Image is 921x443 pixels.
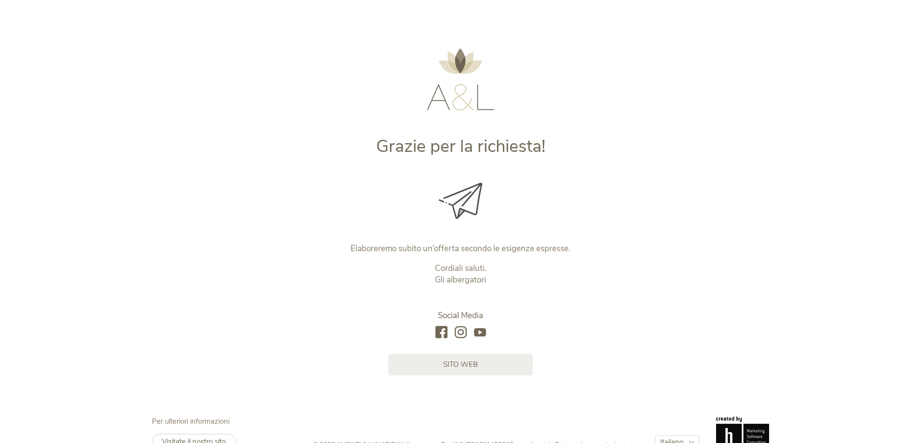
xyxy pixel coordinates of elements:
[376,134,545,158] span: Grazie per la richiesta!
[152,416,230,426] span: Per ulteriori informazioni
[439,183,482,219] img: Grazie per la richiesta!
[427,48,494,110] img: AMONTI & LUNARIS Wellnessresort
[259,243,662,255] p: Elaboreremo subito un’offerta secondo le esigenze espresse.
[388,354,533,376] a: sito web
[259,263,662,286] p: Cordiali saluti. Gli albergatori
[443,360,478,370] span: sito web
[435,326,447,339] a: facebook
[438,310,483,321] span: Social Media
[455,326,467,339] a: instagram
[474,326,486,339] a: youtube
